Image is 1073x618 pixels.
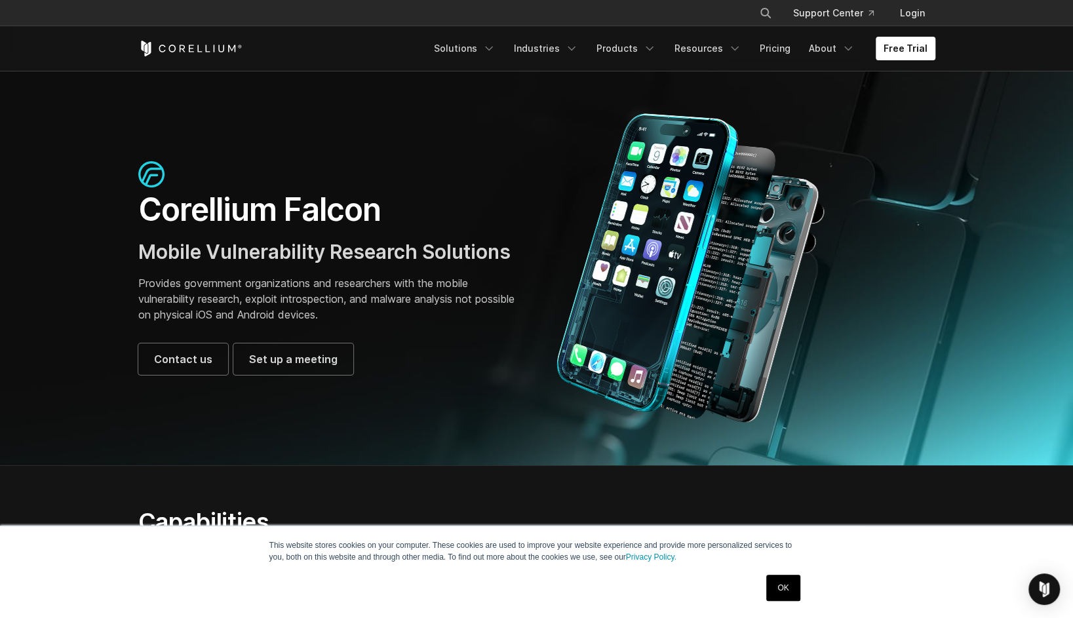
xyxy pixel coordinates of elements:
a: Support Center [783,1,884,25]
h2: Capabilities [138,507,661,536]
span: Mobile Vulnerability Research Solutions [138,240,511,263]
a: About [801,37,863,60]
a: Contact us [138,343,228,375]
img: Corellium_Falcon Hero 1 [550,113,832,423]
a: Products [589,37,664,60]
a: Privacy Policy. [626,552,676,562]
div: Navigation Menu [426,37,935,60]
a: Pricing [752,37,798,60]
a: OK [766,575,800,601]
a: Solutions [426,37,503,60]
p: This website stores cookies on your computer. These cookies are used to improve your website expe... [269,539,804,563]
h1: Corellium Falcon [138,190,524,229]
a: Set up a meeting [233,343,353,375]
span: Contact us [154,351,212,367]
a: Industries [506,37,586,60]
a: Login [889,1,935,25]
div: Navigation Menu [743,1,935,25]
div: Open Intercom Messenger [1028,573,1060,605]
p: Provides government organizations and researchers with the mobile vulnerability research, exploit... [138,275,524,322]
span: Set up a meeting [249,351,338,367]
button: Search [754,1,777,25]
a: Free Trial [876,37,935,60]
img: falcon-icon [138,161,165,187]
a: Corellium Home [138,41,243,56]
a: Resources [667,37,749,60]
